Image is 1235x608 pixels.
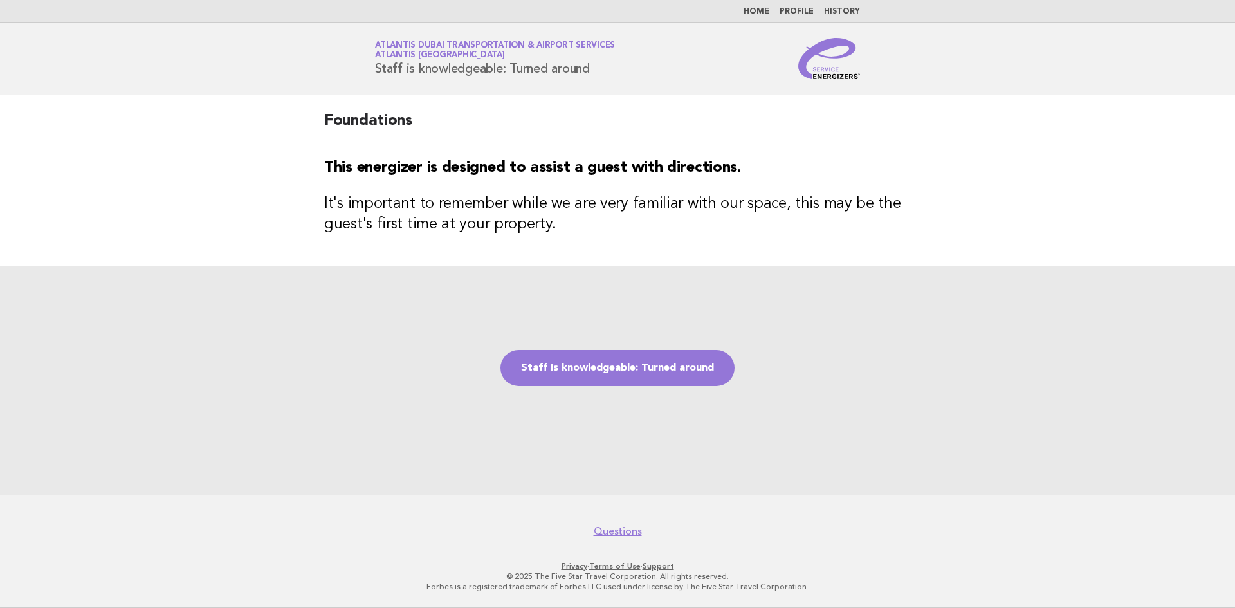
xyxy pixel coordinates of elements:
a: Privacy [562,562,587,571]
h2: Foundations [324,111,911,142]
a: Atlantis Dubai Transportation & Airport ServicesAtlantis [GEOGRAPHIC_DATA] [375,41,615,59]
img: Service Energizers [798,38,860,79]
a: Staff is knowledgeable: Turned around [500,350,735,386]
h3: It's important to remember while we are very familiar with our space, this may be the guest's fir... [324,194,911,235]
span: Atlantis [GEOGRAPHIC_DATA] [375,51,505,60]
p: © 2025 The Five Star Travel Corporation. All rights reserved. [224,571,1011,582]
h1: Staff is knowledgeable: Turned around [375,42,615,75]
a: Support [643,562,674,571]
strong: This energizer is designed to assist a guest with directions. [324,160,741,176]
a: Home [744,8,769,15]
a: History [824,8,860,15]
a: Profile [780,8,814,15]
p: Forbes is a registered trademark of Forbes LLC used under license by The Five Star Travel Corpora... [224,582,1011,592]
a: Questions [594,525,642,538]
p: · · [224,561,1011,571]
a: Terms of Use [589,562,641,571]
